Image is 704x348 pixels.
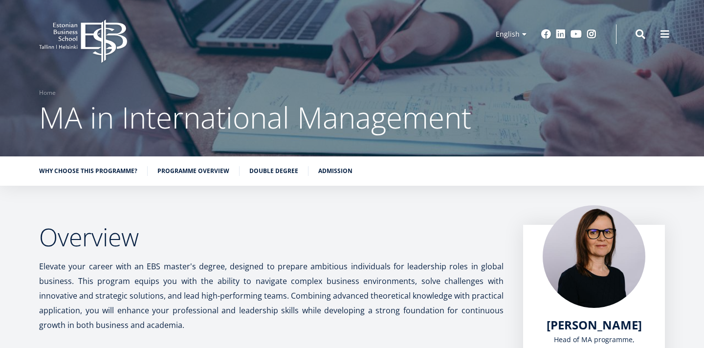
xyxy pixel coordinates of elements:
[547,318,642,332] a: [PERSON_NAME]
[318,166,352,176] a: Admission
[556,29,566,39] a: Linkedin
[249,166,298,176] a: Double Degree
[39,225,504,249] h2: Overview
[571,29,582,39] a: Youtube
[39,166,137,176] a: Why choose this programme?
[541,29,551,39] a: Facebook
[543,205,645,308] img: Piret Masso
[39,261,504,330] span: Elevate your career with an EBS master's degree, designed to prepare ambitious individuals for le...
[39,88,56,98] a: Home
[157,166,229,176] a: Programme overview
[39,97,471,137] span: MA in International Management
[547,317,642,333] span: [PERSON_NAME]
[587,29,596,39] a: Instagram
